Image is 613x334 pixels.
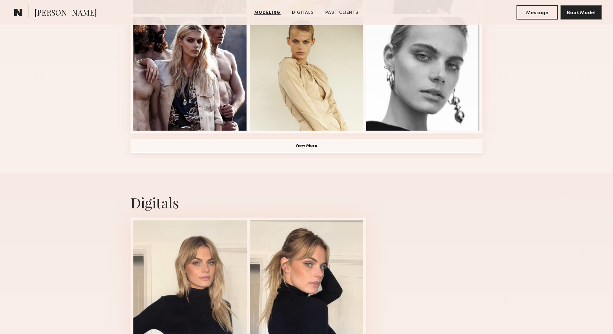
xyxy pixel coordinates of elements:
button: Book Model [560,5,602,20]
a: Digitals [289,10,317,16]
a: Book Model [560,9,602,15]
span: [PERSON_NAME] [34,7,97,20]
div: Digitals [131,193,482,212]
button: Message [517,5,558,20]
button: View More [131,139,482,153]
a: Modeling [252,10,283,16]
a: Past Clients [322,10,361,16]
